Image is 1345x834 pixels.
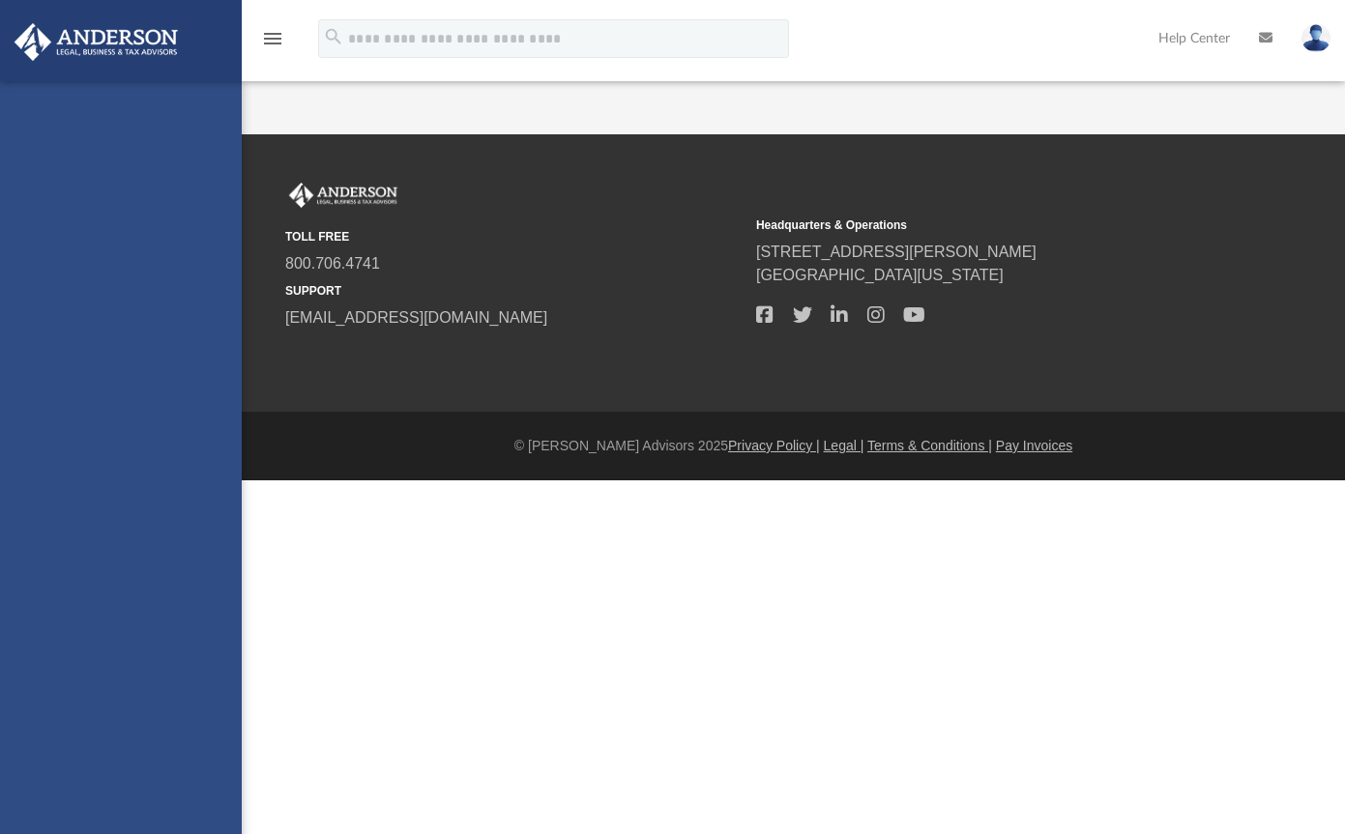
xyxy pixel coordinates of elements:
a: Pay Invoices [996,438,1072,453]
a: Legal | [824,438,864,453]
small: TOLL FREE [285,228,743,245]
a: [EMAIL_ADDRESS][DOMAIN_NAME] [285,309,547,326]
small: SUPPORT [285,282,743,300]
a: [STREET_ADDRESS][PERSON_NAME] [756,244,1037,260]
i: search [323,26,344,47]
img: Anderson Advisors Platinum Portal [285,183,401,208]
a: 800.706.4741 [285,255,380,272]
a: menu [261,37,284,50]
img: User Pic [1301,24,1330,52]
small: Headquarters & Operations [756,216,1213,234]
a: Privacy Policy | [728,438,820,453]
div: © [PERSON_NAME] Advisors 2025 [242,436,1345,456]
img: Anderson Advisors Platinum Portal [9,23,184,61]
i: menu [261,27,284,50]
a: [GEOGRAPHIC_DATA][US_STATE] [756,267,1004,283]
a: Terms & Conditions | [867,438,992,453]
